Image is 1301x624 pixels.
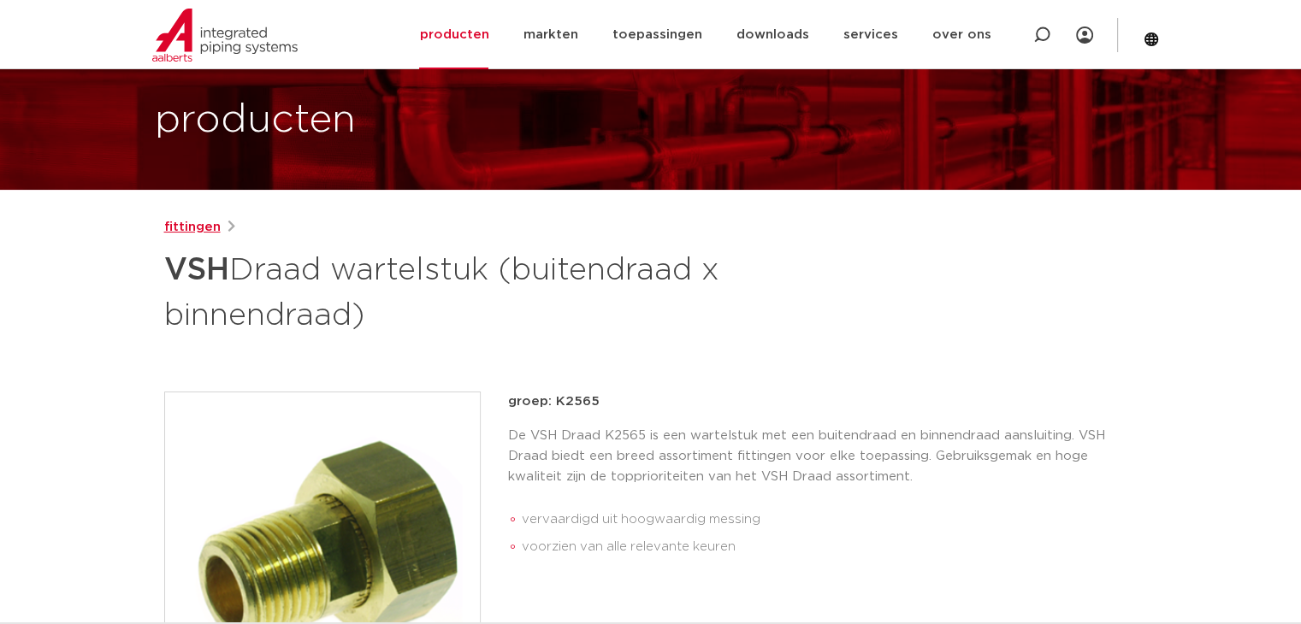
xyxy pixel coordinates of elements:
[164,244,807,337] h1: Draad wartelstuk (buitendraad x binnendraad)
[155,93,356,148] h1: producten
[164,255,229,286] strong: VSH
[508,426,1138,487] p: De VSH Draad K2565 is een wartelstuk met een buitendraad en binnendraad aansluiting. VSH Draad bi...
[522,533,1138,561] li: voorzien van alle relevante keuren
[508,391,1138,412] p: groep: K2565
[522,506,1138,533] li: vervaardigd uit hoogwaardig messing
[164,217,221,238] a: fittingen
